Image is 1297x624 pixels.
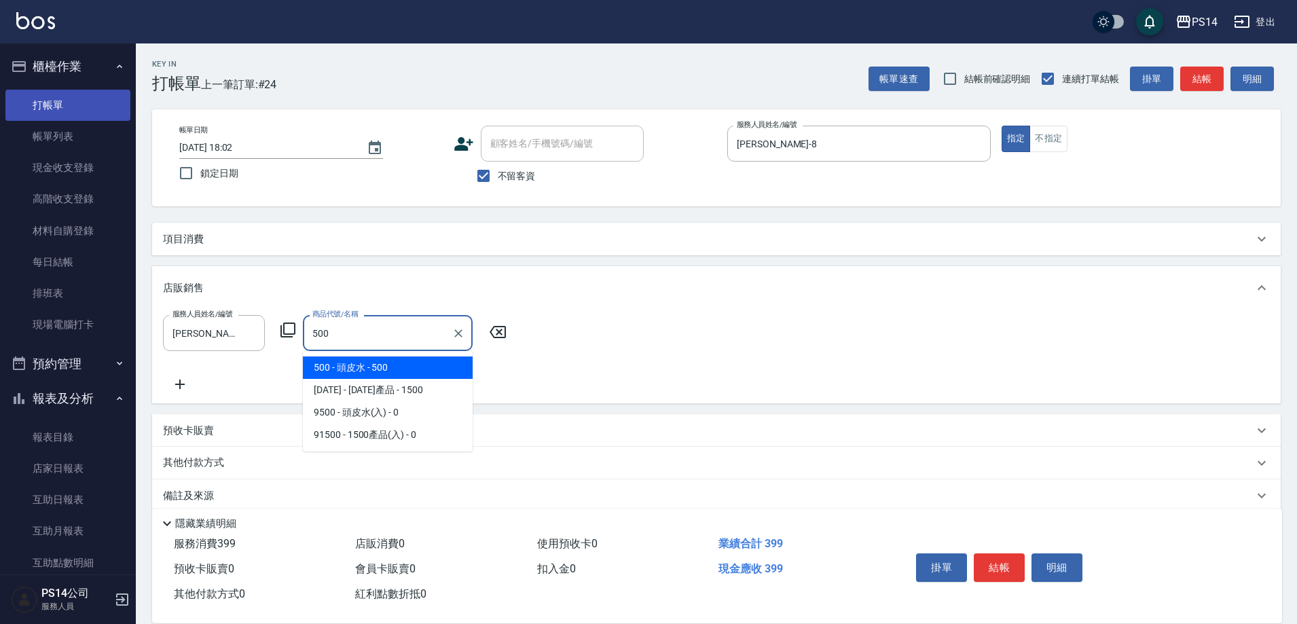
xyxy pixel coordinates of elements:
[16,12,55,29] img: Logo
[916,553,967,582] button: 掛單
[5,515,130,547] a: 互助月報表
[174,562,234,575] span: 預收卡販賣 0
[152,447,1281,479] div: 其他付款方式
[1029,126,1067,152] button: 不指定
[1170,8,1223,36] button: PS14
[303,379,473,401] span: [DATE] - [DATE]產品 - 1500
[152,479,1281,512] div: 備註及來源
[964,72,1031,86] span: 結帳前確認明細
[1180,67,1224,92] button: 結帳
[163,424,214,438] p: 預收卡販賣
[537,537,598,550] span: 使用預收卡 0
[5,215,130,246] a: 材料自購登錄
[718,562,783,575] span: 現金應收 399
[5,152,130,183] a: 現金收支登錄
[41,587,111,600] h5: PS14公司
[355,562,416,575] span: 會員卡販賣 0
[303,356,473,379] span: 500 - 頭皮水 - 500
[174,537,236,550] span: 服務消費 399
[355,537,405,550] span: 店販消費 0
[5,453,130,484] a: 店家日報表
[5,346,130,382] button: 預約管理
[179,125,208,135] label: 帳單日期
[152,60,201,69] h2: Key In
[152,266,1281,310] div: 店販銷售
[163,489,214,503] p: 備註及來源
[449,324,468,343] button: Clear
[1031,553,1082,582] button: 明細
[152,74,201,93] h3: 打帳單
[359,132,391,164] button: Choose date, selected date is 2025-09-23
[175,517,236,531] p: 隱藏業績明細
[1002,126,1031,152] button: 指定
[869,67,930,92] button: 帳單速查
[11,586,38,613] img: Person
[200,166,238,181] span: 鎖定日期
[163,232,204,246] p: 項目消費
[5,547,130,579] a: 互助點數明細
[1062,72,1119,86] span: 連續打單結帳
[303,401,473,424] span: 9500 - 頭皮水(入) - 0
[5,90,130,121] a: 打帳單
[1228,10,1281,35] button: 登出
[1192,14,1218,31] div: PS14
[201,76,277,93] span: 上一筆訂單:#24
[355,587,426,600] span: 紅利點數折抵 0
[5,183,130,215] a: 高階收支登錄
[718,537,783,550] span: 業績合計 399
[1130,67,1173,92] button: 掛單
[737,120,797,130] label: 服務人員姓名/編號
[163,281,204,295] p: 店販銷售
[1230,67,1274,92] button: 明細
[152,414,1281,447] div: 預收卡販賣
[5,381,130,416] button: 報表及分析
[163,456,231,471] p: 其他付款方式
[179,136,353,159] input: YYYY/MM/DD hh:mm
[5,121,130,152] a: 帳單列表
[974,553,1025,582] button: 結帳
[5,49,130,84] button: 櫃檯作業
[5,309,130,340] a: 現場電腦打卡
[498,169,536,183] span: 不留客資
[5,422,130,453] a: 報表目錄
[172,309,232,319] label: 服務人員姓名/編號
[312,309,358,319] label: 商品代號/名稱
[1136,8,1163,35] button: save
[303,424,473,446] span: 91500 - 1500產品(入) - 0
[5,246,130,278] a: 每日結帳
[5,278,130,309] a: 排班表
[174,587,245,600] span: 其他付款方式 0
[152,223,1281,255] div: 項目消費
[5,484,130,515] a: 互助日報表
[41,600,111,612] p: 服務人員
[537,562,576,575] span: 扣入金 0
